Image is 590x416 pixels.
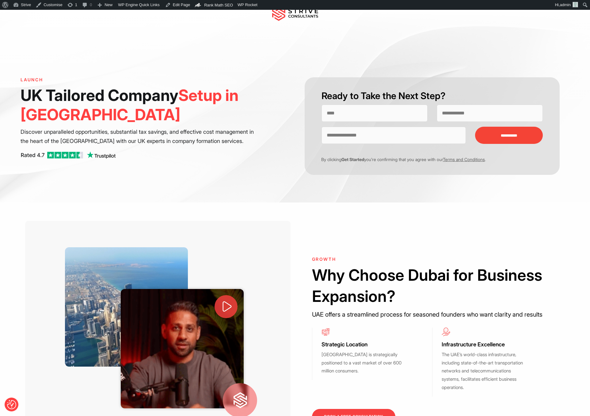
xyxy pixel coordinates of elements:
p: UAE offers a streamlined process for seasoned founders who want clarity and results [312,310,553,320]
a: Terms and Conditions [443,157,485,162]
span: Rank Math SEO [204,3,233,7]
p: The UAE’s world-class infrastructure, including state-of-the-art transportation networks and tele... [442,351,528,392]
h3: Strategic Location [322,341,408,348]
img: main-logo.svg [272,6,318,21]
img: Revisit consent button [7,400,16,409]
h3: Infrastructure Excellence [442,341,528,348]
p: [GEOGRAPHIC_DATA] is strategically positioned to a vast market of over 600 million consumers. [322,351,408,375]
h1: UK Tailored Company [21,86,257,124]
strong: Get Started [341,157,364,162]
span: admin [560,2,571,7]
h2: Ready to Take the Next Step? [322,90,543,102]
h2: Why Choose Dubai for Business Expansion? [312,264,553,307]
p: Discover unparalleled opportunities, substantial tax savings, and effective cost management in th... [21,127,257,146]
h6: LAUNCH [21,77,257,83]
p: By clicking you’re confirming that you agree with our . [317,156,538,163]
form: Contact form [295,77,569,175]
button: Consent Preferences [7,400,16,409]
h6: GROWTH [312,257,553,262]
